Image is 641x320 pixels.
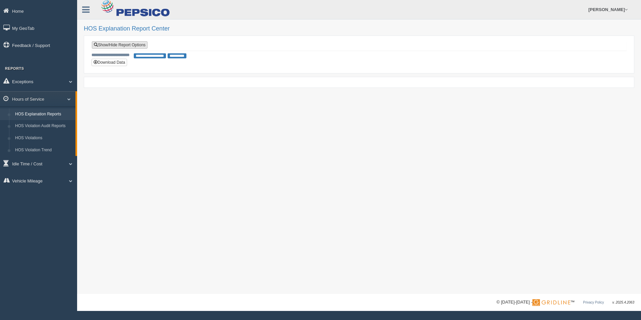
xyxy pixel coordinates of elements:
[12,120,75,132] a: HOS Violation Audit Reports
[613,301,634,304] span: v. 2025.4.2063
[12,132,75,144] a: HOS Violations
[84,25,634,32] h2: HOS Explanation Report Center
[583,301,604,304] a: Privacy Policy
[532,299,570,306] img: Gridline
[92,41,148,49] a: Show/Hide Report Options
[497,299,634,306] div: © [DATE]-[DATE] - ™
[92,59,127,66] button: Download Data
[12,144,75,156] a: HOS Violation Trend
[12,108,75,120] a: HOS Explanation Reports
